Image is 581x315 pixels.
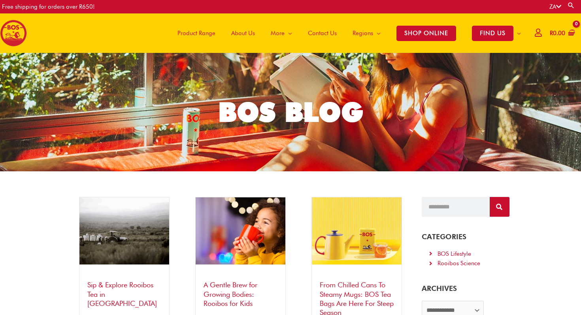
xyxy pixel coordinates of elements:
[490,197,509,217] button: Search
[300,13,345,53] a: Contact Us
[422,232,509,241] h4: CATEGORIES
[263,13,300,53] a: More
[472,26,513,41] span: FIND US
[204,281,257,307] a: A Gentle Brew for Growing Bodies: Rooibos for Kids
[548,24,575,42] a: View Shopping Cart, empty
[438,259,480,268] div: Rooibos Science
[438,249,471,259] div: BOS Lifestyle
[550,30,565,37] bdi: 0.00
[231,21,255,45] span: About Us
[308,21,337,45] span: Contact Us
[271,21,285,45] span: More
[549,3,561,10] a: ZA
[177,21,215,45] span: Product Range
[396,26,456,41] span: SHOP ONLINE
[353,21,373,45] span: Regions
[164,13,529,53] nav: Site Navigation
[74,94,507,131] h1: BOS BLOG
[223,13,263,53] a: About Us
[550,30,553,37] span: R
[389,13,464,53] a: SHOP ONLINE
[170,13,223,53] a: Product Range
[428,249,503,259] a: BOS Lifestyle
[312,197,402,264] img: bos tea variety pack – the perfect rooibos gift
[567,2,575,9] a: Search button
[345,13,389,53] a: Regions
[428,259,503,268] a: Rooibos Science
[422,284,509,293] h5: ARCHIVES
[196,197,285,264] img: cute little girl with cup of rooibos
[79,197,169,264] img: rooibos tea
[87,281,157,307] a: Sip & Explore Rooibos Tea in [GEOGRAPHIC_DATA]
